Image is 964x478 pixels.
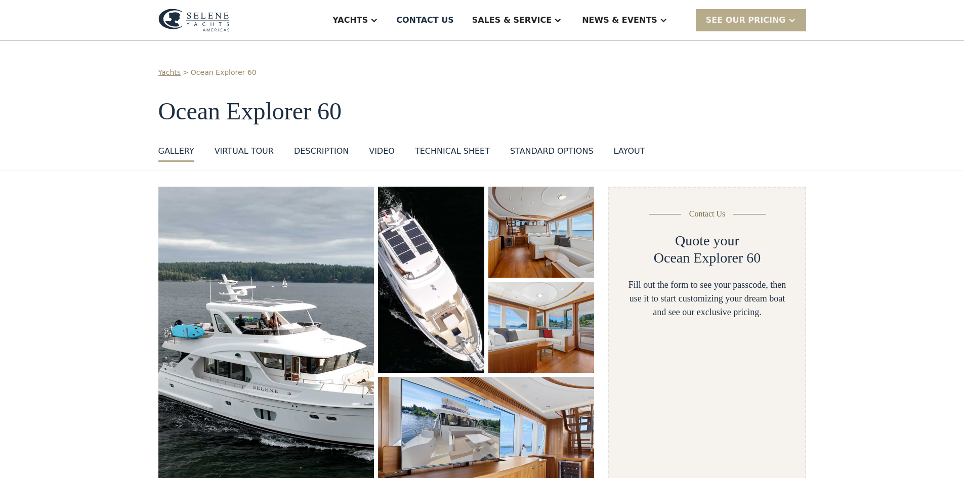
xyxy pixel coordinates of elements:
a: GALLERY [158,145,194,162]
a: standard options [510,145,594,162]
div: Contact US [396,14,454,26]
div: DESCRIPTION [294,145,349,157]
h2: Ocean Explorer 60 [654,249,761,267]
div: Technical sheet [415,145,490,157]
a: open lightbox [378,187,484,373]
div: standard options [510,145,594,157]
a: layout [614,145,645,162]
div: VIDEO [369,145,395,157]
div: VIRTUAL TOUR [215,145,274,157]
a: open lightbox [488,282,595,373]
div: SEE Our Pricing [696,9,806,31]
a: VIDEO [369,145,395,162]
a: Yachts [158,67,181,78]
a: Ocean Explorer 60 [191,67,257,78]
div: Contact Us [689,208,726,220]
div: SEE Our Pricing [706,14,786,26]
div: > [183,67,189,78]
h1: Ocean Explorer 60 [158,98,806,125]
div: Yachts [332,14,368,26]
div: layout [614,145,645,157]
h2: Quote your [675,232,739,249]
a: DESCRIPTION [294,145,349,162]
a: open lightbox [488,187,595,278]
a: VIRTUAL TOUR [215,145,274,162]
div: GALLERY [158,145,194,157]
div: Sales & Service [472,14,552,26]
a: Technical sheet [415,145,490,162]
img: logo [158,9,230,32]
div: News & EVENTS [582,14,657,26]
div: Fill out the form to see your passcode, then use it to start customizing your dream boat and see ... [625,278,788,319]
